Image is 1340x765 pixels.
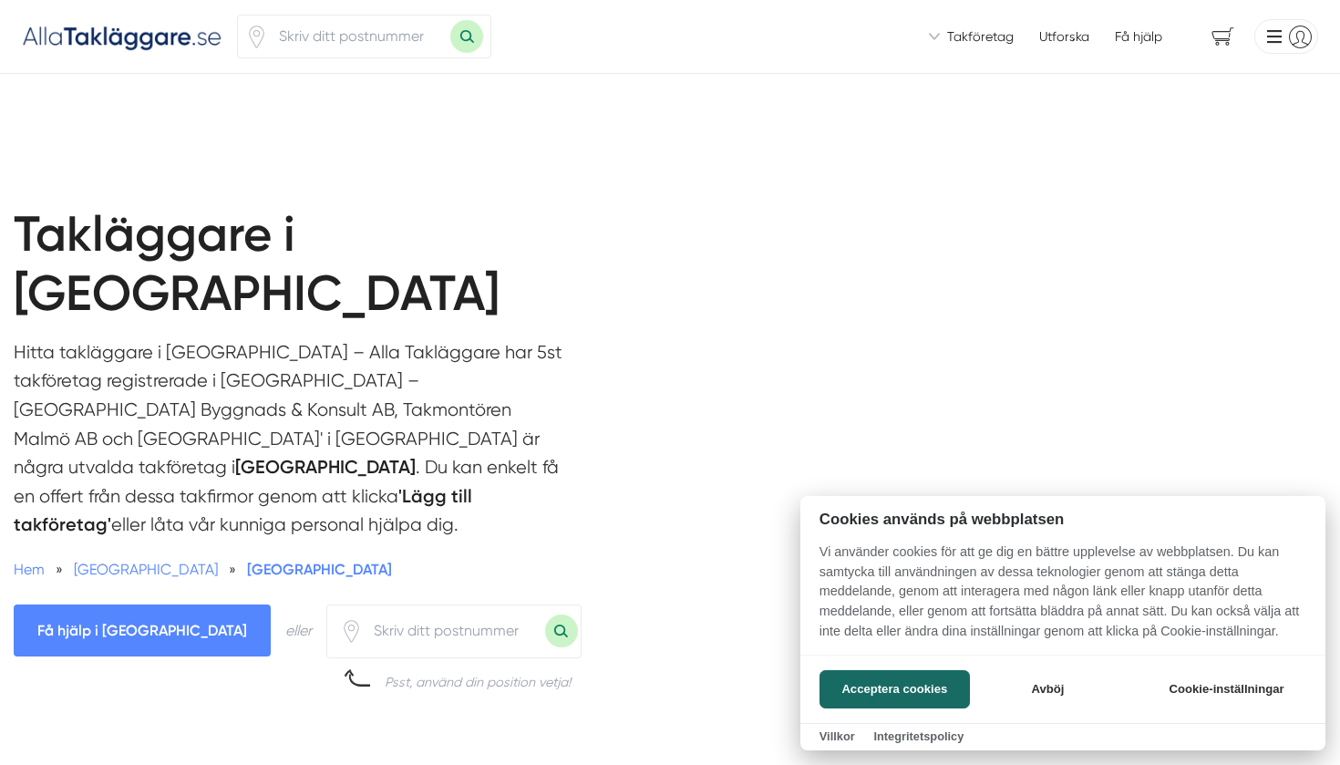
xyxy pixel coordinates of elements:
p: Vi använder cookies för att ge dig en bättre upplevelse av webbplatsen. Du kan samtycka till anvä... [800,543,1325,654]
button: Cookie-inställningar [1147,670,1306,708]
button: Avböj [975,670,1120,708]
button: Acceptera cookies [819,670,970,708]
a: Villkor [819,729,855,743]
h2: Cookies används på webbplatsen [800,511,1325,528]
a: Integritetspolicy [873,729,964,743]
